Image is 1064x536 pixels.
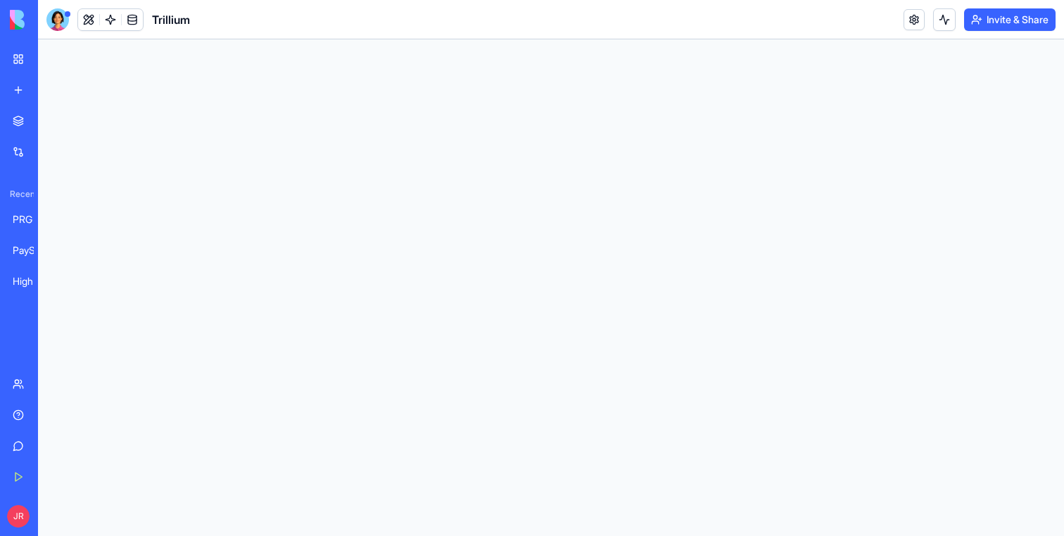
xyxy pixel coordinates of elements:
[964,8,1056,31] button: Invite & Share
[13,274,52,288] div: HighLevel Contact Extractor
[7,505,30,528] span: JR
[4,189,34,200] span: Recent
[152,11,190,28] span: Trillium
[4,236,61,264] a: PayScore
[13,243,52,257] div: PayScore
[13,212,52,226] div: PRG Educational Substitute Management
[4,267,61,295] a: HighLevel Contact Extractor
[4,205,61,234] a: PRG Educational Substitute Management
[10,10,97,30] img: logo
